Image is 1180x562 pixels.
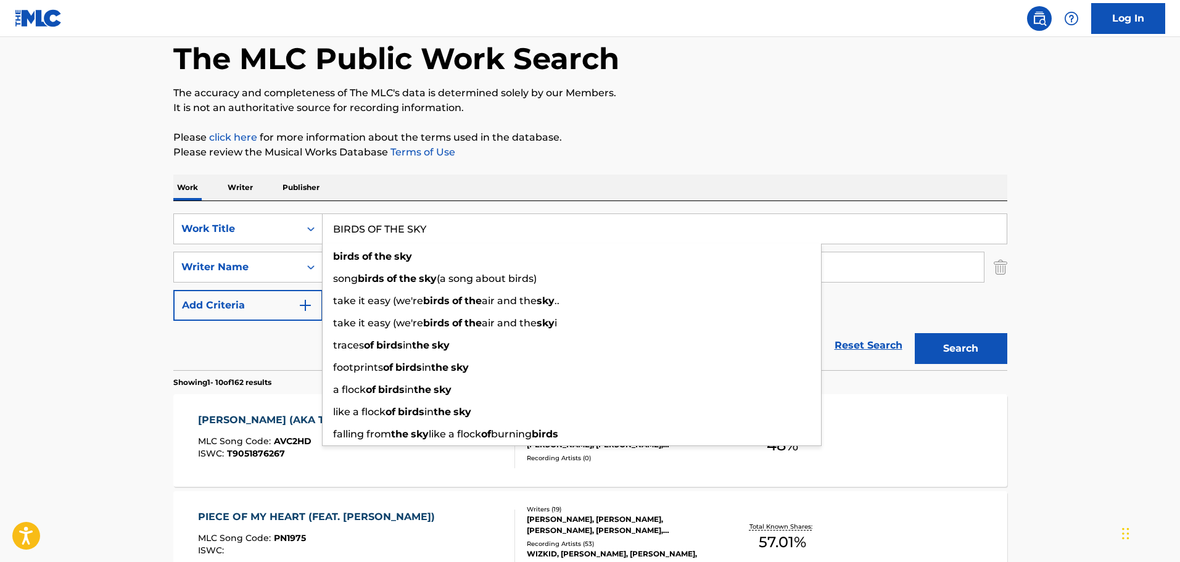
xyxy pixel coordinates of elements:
[1122,515,1129,552] div: Drag
[481,428,491,440] strong: of
[464,317,482,329] strong: the
[434,384,452,395] strong: sky
[198,532,274,543] span: MLC Song Code :
[173,377,271,388] p: Showing 1 - 10 of 162 results
[333,295,423,307] span: take it easy (we're
[424,406,434,418] span: in
[452,317,462,329] strong: of
[358,273,384,284] strong: birds
[383,362,393,373] strong: of
[173,145,1007,160] p: Please review the Musical Works Database
[366,384,376,395] strong: of
[482,295,537,307] span: air and the
[274,436,312,447] span: AVC2HD
[537,317,555,329] strong: sky
[452,295,462,307] strong: of
[994,252,1007,283] img: Delete Criterion
[453,406,471,418] strong: sky
[173,394,1007,487] a: [PERSON_NAME] (AKA THE ABBOT)MLC Song Code:AVC2HDISWC:T9051876267Writers (6)[PERSON_NAME], [PERSO...
[915,333,1007,364] button: Search
[279,175,323,200] p: Publisher
[828,332,909,359] a: Reset Search
[394,250,412,262] strong: sky
[388,146,455,158] a: Terms of Use
[422,362,431,373] span: in
[395,362,422,373] strong: birds
[464,295,482,307] strong: the
[759,531,806,553] span: 57.01 %
[434,406,451,418] strong: the
[403,339,412,351] span: in
[173,86,1007,101] p: The accuracy and completeness of The MLC's data is determined solely by our Members.
[429,428,481,440] span: like a flock
[532,428,558,440] strong: birds
[333,384,366,395] span: a flock
[333,273,358,284] span: song
[527,514,713,536] div: [PERSON_NAME], [PERSON_NAME], [PERSON_NAME], [PERSON_NAME], [PERSON_NAME], [PERSON_NAME] [PERSON_...
[209,131,257,143] a: click here
[198,413,389,428] div: [PERSON_NAME] (AKA THE ABBOT)
[333,339,364,351] span: traces
[333,406,386,418] span: like a flock
[333,317,423,329] span: take it easy (we're
[333,250,360,262] strong: birds
[387,273,397,284] strong: of
[173,40,619,77] h1: The MLC Public Work Search
[333,428,391,440] span: falling from
[419,273,437,284] strong: sky
[364,339,374,351] strong: of
[1059,6,1084,31] div: Help
[298,298,313,313] img: 9d2ae6d4665cec9f34b9.svg
[1091,3,1165,34] a: Log In
[451,362,469,373] strong: sky
[181,260,292,275] div: Writer Name
[1027,6,1052,31] a: Public Search
[423,295,450,307] strong: birds
[198,545,227,556] span: ISWC :
[405,384,414,395] span: in
[423,317,450,329] strong: birds
[173,101,1007,115] p: It is not an authoritative source for recording information.
[333,362,383,373] span: footprints
[198,448,227,459] span: ISWC :
[527,453,713,463] div: Recording Artists ( 0 )
[411,428,429,440] strong: sky
[491,428,532,440] span: burning
[274,532,306,543] span: PN1975
[555,295,559,307] span: ..
[15,9,62,27] img: MLC Logo
[412,339,429,351] strong: the
[749,522,815,531] p: Total Known Shares:
[1032,11,1047,26] img: search
[414,384,431,395] strong: the
[181,221,292,236] div: Work Title
[391,428,408,440] strong: the
[362,250,372,262] strong: of
[527,539,713,548] div: Recording Artists ( 53 )
[376,339,403,351] strong: birds
[482,317,537,329] span: air and the
[378,384,405,395] strong: birds
[527,505,713,514] div: Writers ( 19 )
[224,175,257,200] p: Writer
[437,273,537,284] span: (a song about birds)
[555,317,557,329] span: i
[398,406,424,418] strong: birds
[173,175,202,200] p: Work
[1118,503,1180,562] iframe: Chat Widget
[1064,11,1079,26] img: help
[386,406,395,418] strong: of
[374,250,392,262] strong: the
[173,290,323,321] button: Add Criteria
[173,213,1007,370] form: Search Form
[173,130,1007,145] p: Please for more information about the terms used in the database.
[431,362,448,373] strong: the
[537,295,555,307] strong: sky
[432,339,450,351] strong: sky
[198,510,441,524] div: PIECE OF MY HEART (FEAT. [PERSON_NAME])
[198,436,274,447] span: MLC Song Code :
[399,273,416,284] strong: the
[227,448,285,459] span: T9051876267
